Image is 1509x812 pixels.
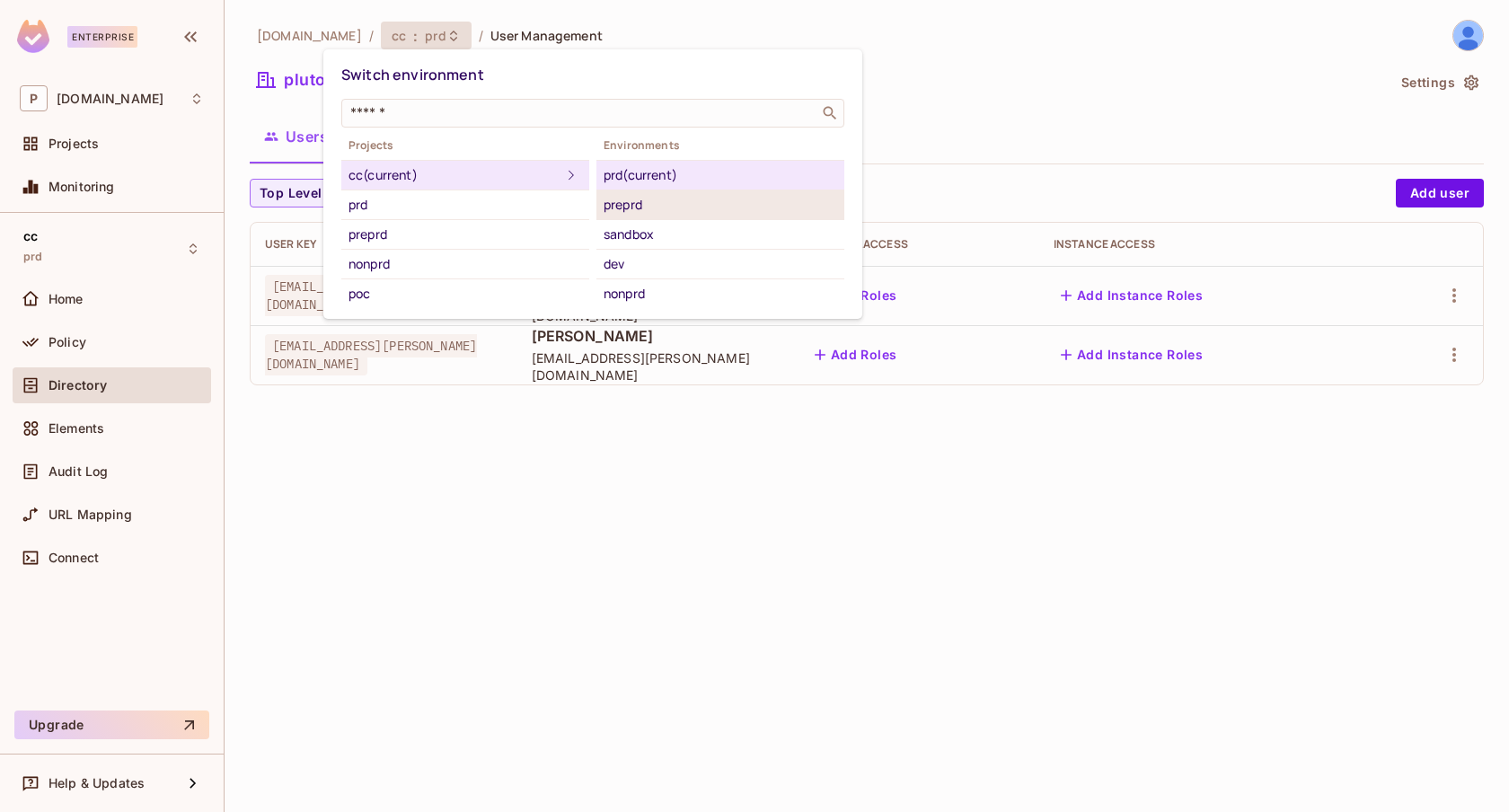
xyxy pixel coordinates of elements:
div: preprd [604,194,837,216]
div: dev [604,253,837,275]
span: Switch environment [341,65,484,84]
span: Projects [341,138,589,153]
div: nonprd [349,253,582,275]
div: poc [349,283,582,304]
div: prd [349,194,582,216]
span: Environments [596,138,844,153]
div: preprd [349,224,582,245]
div: prd (current) [604,164,837,186]
div: cc (current) [349,164,560,186]
div: nonprd [604,283,837,304]
div: sandbox [604,224,837,245]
